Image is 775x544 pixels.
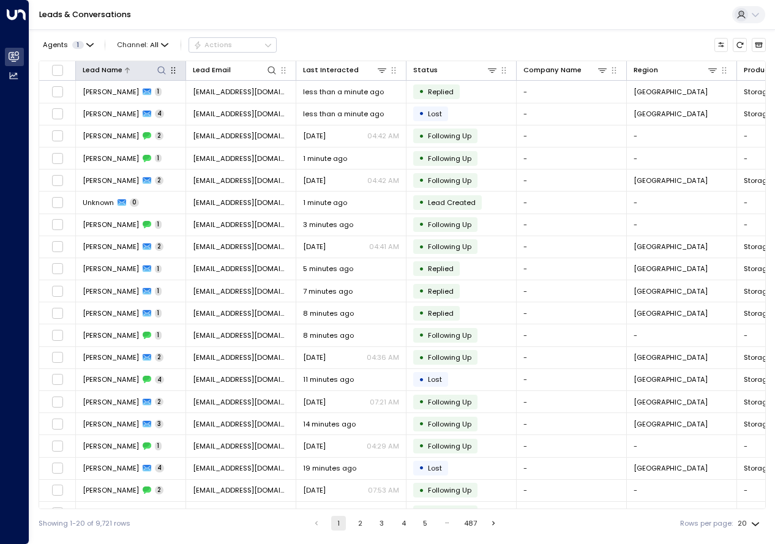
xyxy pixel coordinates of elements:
td: - [627,324,737,346]
span: 8 minutes ago [303,308,354,318]
span: 4 [155,376,164,384]
span: Following Up [428,242,471,252]
span: Following Up [428,508,471,518]
div: Lead Name [83,64,122,76]
div: Company Name [523,64,608,76]
p: 04:41 AM [369,242,399,252]
span: kylehamps@gmail.com [193,463,289,473]
div: Last Interacted [303,64,387,76]
span: 8 minutes ago [303,330,354,340]
span: 1 [155,88,162,96]
div: • [419,239,424,255]
td: - [517,280,627,302]
span: Storage [744,463,771,473]
span: Replied [428,87,454,97]
span: kirstyhibs1987@gmail.com [193,419,289,429]
span: Toggle select row [51,329,64,341]
span: Following Up [428,131,471,141]
td: - [627,147,737,169]
span: Kirsty Hibbard [83,419,139,429]
div: Button group with a nested menu [189,37,277,52]
span: Toggle select row [51,484,64,496]
span: Ariel Dalton [83,154,139,163]
div: Company Name [523,64,582,76]
span: mbakir16@ku.edu.tr [193,131,289,141]
span: Following Up [428,397,471,407]
button: Go to page 3 [375,516,389,531]
span: Simone Lindsay [83,242,139,252]
div: • [419,438,424,454]
span: 3 [155,420,163,428]
td: - [517,170,627,191]
div: • [419,194,424,211]
span: London [634,242,708,252]
span: Kyle Hampshire [83,485,139,495]
span: less than a minute ago [303,109,384,119]
div: • [419,105,424,122]
span: Shropshire [634,308,708,318]
p: 04:36 AM [367,352,399,362]
p: 07:53 AM [368,485,399,495]
span: 2 [155,176,163,185]
span: lafedih@gmail.com [193,154,289,163]
div: • [419,327,424,343]
span: vixemuk@gmail.com [193,264,289,274]
span: Storage [744,419,771,429]
span: London [634,374,708,384]
span: Birmingham [634,419,708,429]
span: Shannon Alston [83,330,139,340]
div: • [419,504,424,521]
span: 1 [155,442,162,450]
span: Toggle select row [51,396,64,408]
span: Storage [744,397,771,407]
span: wobihi@gmail.com [193,352,289,362]
div: • [419,305,424,321]
div: • [419,415,424,432]
button: Agents1 [39,38,97,51]
td: - [627,480,737,501]
span: Following Up [428,154,471,163]
span: Shropshire [634,264,708,274]
span: Yesterday [303,176,326,185]
span: Toggle select row [51,108,64,120]
div: Last Interacted [303,64,359,76]
td: - [517,502,627,523]
div: Showing 1-20 of 9,721 rows [39,518,130,529]
span: Aug 24, 2025 [303,131,326,141]
span: Following Up [428,419,471,429]
span: mbakir16@ku.edu.tr [193,109,289,119]
span: 19 minutes ago [303,463,356,473]
span: michelhaessler2@gmail.com [193,397,289,407]
div: • [419,172,424,188]
span: 20 minutes ago [303,508,358,518]
span: Replied [428,308,454,318]
span: All [150,41,159,49]
td: - [517,302,627,324]
span: Michel Haessler [83,397,139,407]
td: - [517,435,627,456]
span: Sopoline Alvarez [83,286,139,296]
span: 1 [155,265,162,274]
span: Toggle select row [51,507,64,519]
span: fylalyluve@gmail.com [193,220,289,229]
span: fucypu@gmail.com [193,286,289,296]
span: Storage [744,242,771,252]
div: • [419,150,424,166]
td: - [627,435,737,456]
div: • [419,460,424,476]
nav: pagination navigation [309,516,502,531]
td: - [517,369,627,390]
span: lafedih@gmail.com [193,176,289,185]
span: cokonu@gmail.com [193,308,289,318]
span: kirstyhibs1987@gmail.com [193,441,289,451]
div: • [419,349,424,366]
td: - [517,147,627,169]
div: … [440,516,454,531]
button: Go to page 2 [353,516,367,531]
td: - [627,125,737,147]
td: - [517,458,627,479]
span: Storage [744,109,771,119]
span: 4 [155,464,164,472]
span: 2 [155,132,163,140]
span: Toggle select row [51,307,64,319]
